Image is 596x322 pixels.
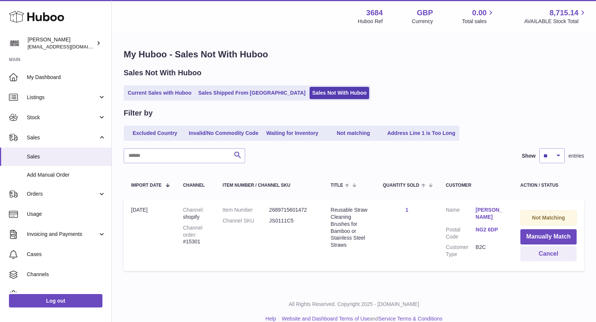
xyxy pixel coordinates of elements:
[223,206,269,214] dt: Item Number
[476,244,505,258] dd: B2C
[405,207,408,213] a: 1
[28,36,95,50] div: [PERSON_NAME]
[476,226,505,233] a: NG2 6DP
[412,18,433,25] div: Currency
[522,152,536,160] label: Show
[183,207,204,213] strong: Channel
[27,271,106,278] span: Channels
[331,183,343,188] span: Title
[186,127,261,139] a: Invalid/No Commodity Code
[9,38,20,49] img: theinternationalventure@gmail.com
[446,226,476,240] dt: Postal Code
[27,74,106,81] span: My Dashboard
[446,206,476,222] dt: Name
[549,8,578,18] span: 8,715.14
[124,68,202,78] h2: Sales Not With Huboo
[124,48,584,60] h1: My Huboo - Sales Not With Huboo
[183,225,202,238] strong: Channel order
[568,152,584,160] span: entries
[385,127,458,139] a: Address Line 1 is Too Long
[417,8,433,18] strong: GBP
[27,153,106,160] span: Sales
[358,18,383,25] div: Huboo Ref
[131,183,162,188] span: Import date
[27,251,106,258] span: Cases
[183,224,207,246] div: #15301
[366,8,383,18] strong: 3684
[472,8,487,18] span: 0.00
[27,211,106,218] span: Usage
[27,134,98,141] span: Sales
[524,8,587,25] a: 8,715.14 AVAILABLE Stock Total
[446,244,476,258] dt: Customer Type
[124,108,153,118] h2: Filter by
[266,316,276,322] a: Help
[532,215,565,221] strong: Not Matching
[263,127,322,139] a: Waiting for Inventory
[183,206,207,221] div: shopify
[269,206,316,214] dd: 2689715601472
[28,44,110,50] span: [EMAIL_ADDRESS][DOMAIN_NAME]
[27,190,98,198] span: Orders
[462,18,495,25] span: Total sales
[118,301,590,308] p: All Rights Reserved. Copyright 2025 - [DOMAIN_NAME]
[183,183,207,188] div: Channel
[331,206,368,249] div: Reusable Straw Cleaning Brushes for Bamboo or Stainless Steel Straws
[27,291,106,298] span: Settings
[476,206,505,221] a: [PERSON_NAME]
[125,87,194,99] a: Current Sales with Huboo
[462,8,495,25] a: 0.00 Total sales
[223,217,269,224] dt: Channel SKU
[125,127,185,139] a: Excluded Country
[324,127,383,139] a: Not matching
[310,87,369,99] a: Sales Not With Huboo
[446,183,505,188] div: Customer
[27,114,98,121] span: Stock
[383,183,419,188] span: Quantity Sold
[282,316,370,322] a: Website and Dashboard Terms of Use
[27,171,106,179] span: Add Manual Order
[524,18,587,25] span: AVAILABLE Stock Total
[9,294,102,307] a: Log out
[27,94,98,101] span: Listings
[520,246,577,262] button: Cancel
[223,183,316,188] div: Item Number / Channel SKU
[27,231,98,238] span: Invoicing and Payments
[520,183,577,188] div: Action / Status
[378,316,443,322] a: Service Terms & Conditions
[124,199,175,271] td: [DATE]
[196,87,308,99] a: Sales Shipped From [GEOGRAPHIC_DATA]
[520,229,577,244] button: Manually Match
[269,217,316,224] dd: JS0111C5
